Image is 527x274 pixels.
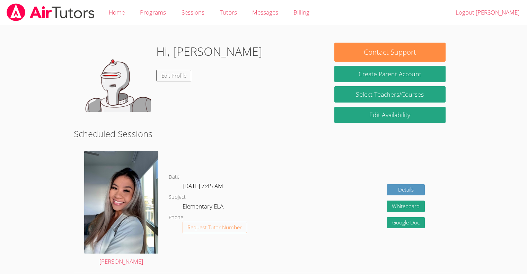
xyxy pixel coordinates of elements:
img: airtutors_banner-c4298cdbf04f3fff15de1276eac7730deb9818008684d7c2e4769d2f7ddbe033.png [6,3,95,21]
h2: Scheduled Sessions [74,127,453,140]
a: [PERSON_NAME] [84,151,158,266]
button: Create Parent Account [334,66,446,82]
span: Messages [252,8,278,16]
img: default.png [81,43,151,112]
h1: Hi, [PERSON_NAME] [156,43,262,60]
img: avatar.png [84,151,158,254]
span: Request Tutor Number [187,225,242,230]
button: Whiteboard [387,201,425,212]
dt: Phone [169,213,183,222]
a: Edit Availability [334,107,446,123]
span: [DATE] 7:45 AM [183,182,223,190]
button: Contact Support [334,43,446,62]
dt: Subject [169,193,186,202]
a: Edit Profile [156,70,192,81]
a: Google Doc [387,217,425,229]
a: Select Teachers/Courses [334,86,446,103]
button: Request Tutor Number [183,222,247,233]
dt: Date [169,173,179,182]
a: Details [387,184,425,196]
dd: Elementary ELA [183,202,225,213]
